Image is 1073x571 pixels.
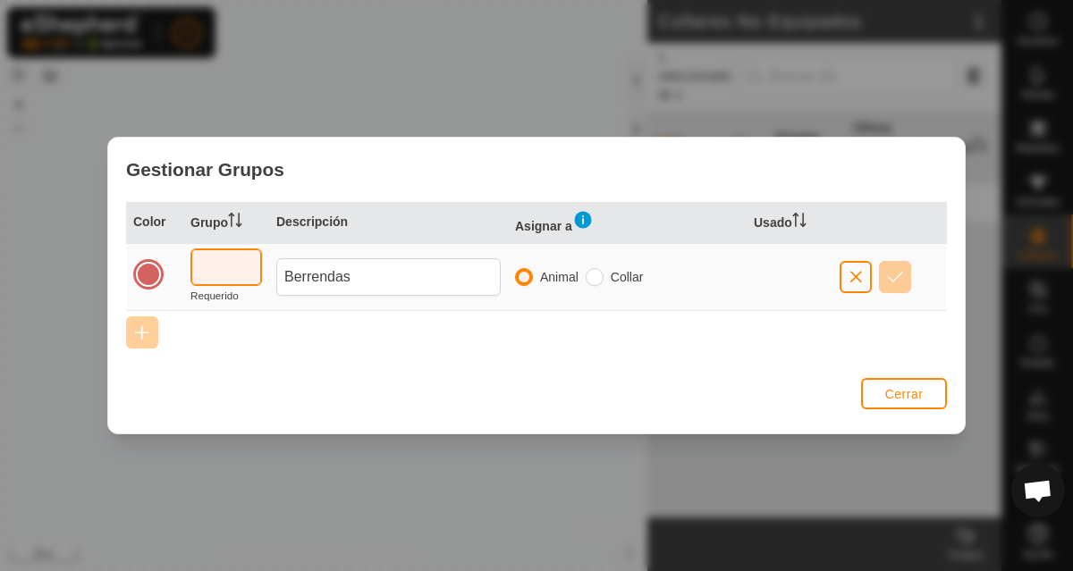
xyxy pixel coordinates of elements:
[861,378,947,409] button: Cerrar
[269,202,508,244] th: Descripción
[508,202,747,244] th: Asignar a
[183,202,269,244] th: Grupo
[1011,464,1065,517] a: Chat abierto
[572,209,594,231] img: Información
[190,290,239,301] small: Requerido
[611,271,644,283] label: Collar
[126,202,183,244] th: Color
[108,138,965,201] div: Gestionar Grupos
[540,271,579,283] label: Animal
[747,202,832,244] th: Usado
[885,387,924,401] span: Cerrar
